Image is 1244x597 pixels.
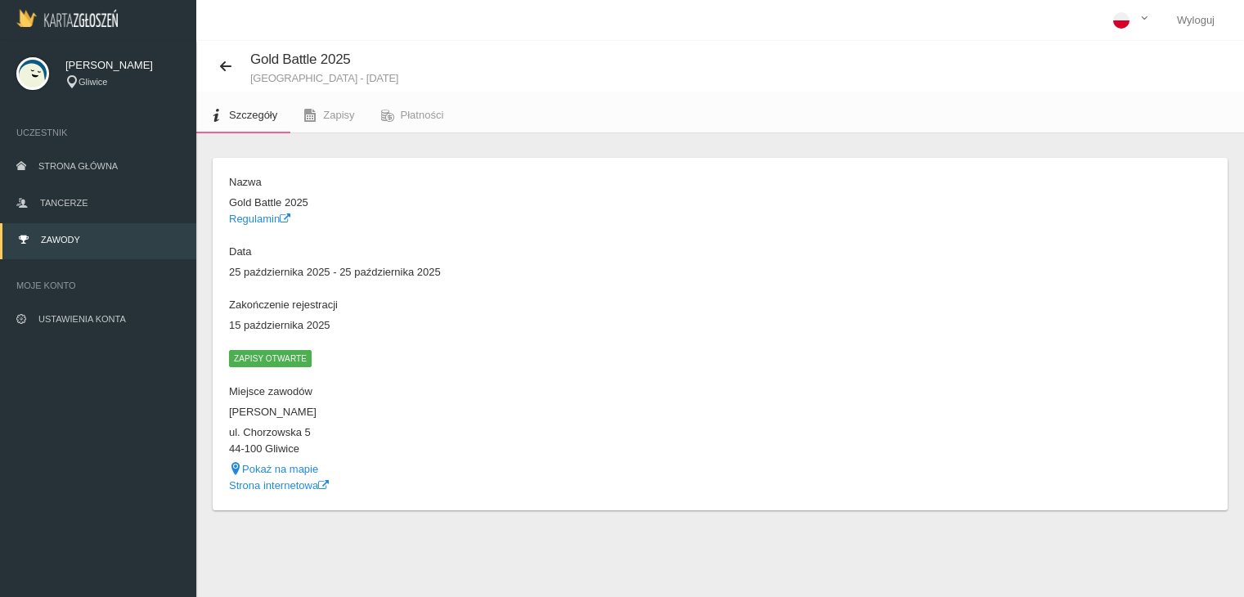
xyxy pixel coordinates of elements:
span: Zawody [41,235,80,245]
dt: Zakończenie rejestracji [229,297,712,313]
a: Szczegóły [196,97,290,133]
dd: 25 października 2025 - 25 października 2025 [229,264,712,281]
dd: 44-100 Gliwice [229,441,712,457]
dt: Data [229,244,712,260]
dt: Nazwa [229,174,712,191]
dd: Gold Battle 2025 [229,195,712,211]
small: [GEOGRAPHIC_DATA] - [DATE] [250,73,398,83]
dd: 15 października 2025 [229,317,712,334]
dt: Miejsce zawodów [229,384,712,400]
div: Gliwice [65,75,180,89]
span: Szczegóły [229,109,277,121]
a: Płatności [368,97,457,133]
img: Logo [16,9,118,27]
span: Płatności [401,109,444,121]
span: Gold Battle 2025 [250,52,351,67]
span: Moje konto [16,277,180,294]
dd: [PERSON_NAME] [229,404,712,420]
img: svg [16,57,49,90]
dd: ul. Chorzowska 5 [229,424,712,441]
a: Strona internetowa [229,479,329,492]
a: Pokaż na mapie [229,463,318,475]
a: Zapisy otwarte [229,352,312,364]
span: Ustawienia konta [38,314,126,324]
span: Strona główna [38,161,118,171]
span: Tancerze [40,198,88,208]
span: Zapisy [323,109,354,121]
a: Zapisy [290,97,367,133]
a: Regulamin [229,213,290,225]
span: Zapisy otwarte [229,350,312,366]
span: [PERSON_NAME] [65,57,180,74]
span: Uczestnik [16,124,180,141]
